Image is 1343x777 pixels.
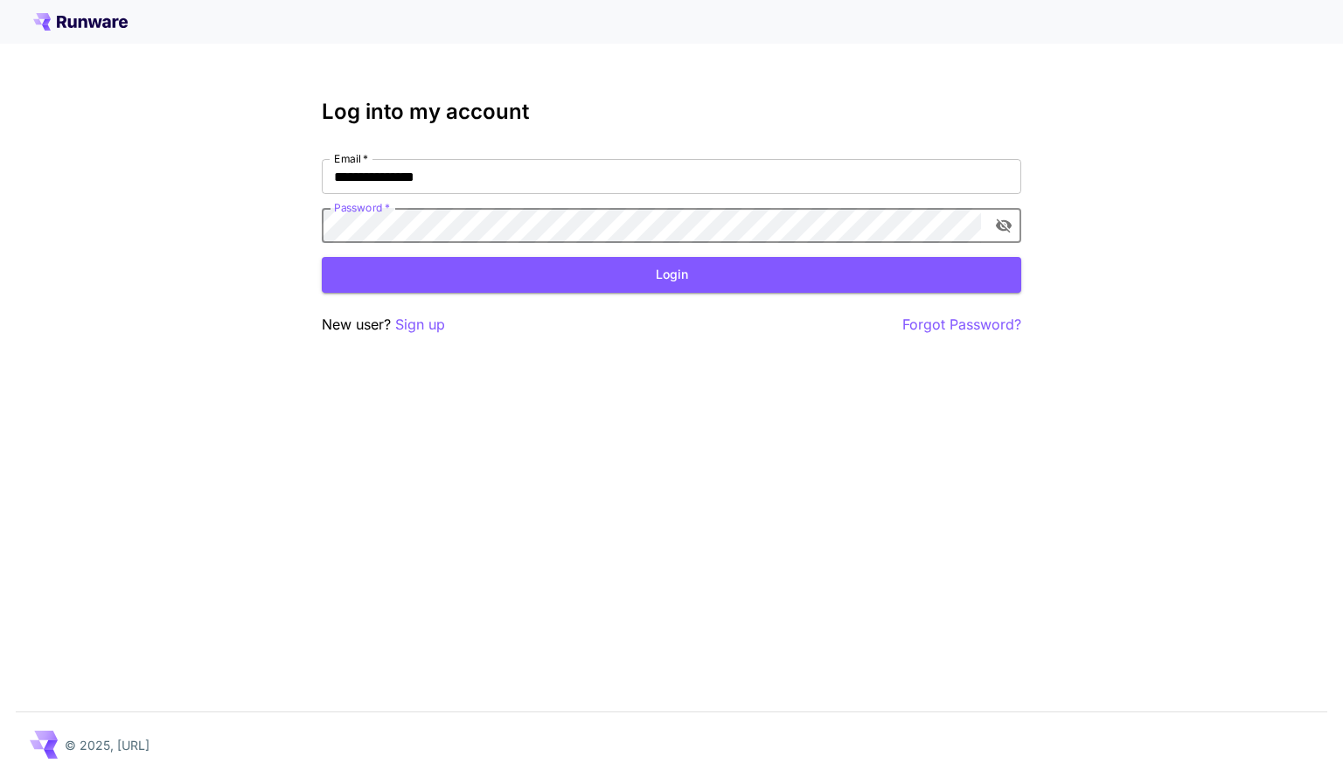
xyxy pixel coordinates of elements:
[322,314,445,336] p: New user?
[334,200,390,215] label: Password
[902,314,1021,336] button: Forgot Password?
[334,151,368,166] label: Email
[322,257,1021,293] button: Login
[322,100,1021,124] h3: Log into my account
[65,736,150,754] p: © 2025, [URL]
[395,314,445,336] button: Sign up
[988,210,1019,241] button: toggle password visibility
